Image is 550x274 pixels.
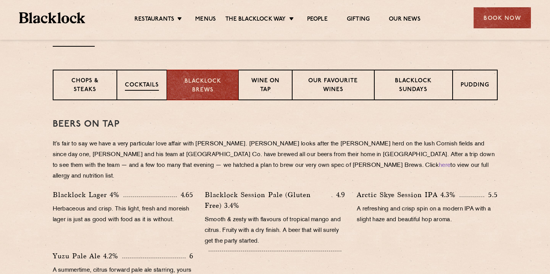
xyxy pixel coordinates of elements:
a: Gifting [347,16,370,24]
a: People [307,16,328,24]
div: Book Now [474,7,531,28]
a: Menus [195,16,216,24]
p: Blacklock Brews [175,77,231,95]
p: Yuzu Pale Ale 4.2% [53,251,122,261]
p: Wine on Tap [246,77,284,95]
p: Cocktails [125,81,159,91]
p: It’s fair to say we have a very particular love affair with [PERSON_NAME]. [PERSON_NAME] looks af... [53,139,498,182]
p: Pudding [461,81,489,91]
p: Blacklock Session Pale (Gluten Free) 3.4% [205,189,332,211]
a: Restaurants [134,16,174,24]
p: A refreshing and crisp spin on a modern IPA with a slight haze and beautiful hop aroma. [357,204,497,225]
img: BL_Textured_Logo-footer-cropped.svg [19,12,85,23]
p: Our favourite wines [300,77,366,95]
p: Blacklock Lager 4% [53,189,123,200]
p: 4.65 [177,190,193,200]
h3: Beers on tap [53,119,498,129]
p: Blacklock Sundays [382,77,444,95]
p: Chops & Steaks [61,77,109,95]
p: Smooth & zesty with flavours of tropical mango and citrus. Fruity with a dry finish. A beer that ... [205,215,345,247]
a: Our News [389,16,421,24]
p: 5.5 [484,190,498,200]
p: Herbaceous and crisp. This light, fresh and moreish lager is just as good with food as it is with... [53,204,193,225]
p: Arctic Skye Session IPA 4.3% [357,189,459,200]
p: 4.9 [332,190,346,200]
a: here [439,163,450,168]
a: The Blacklock Way [225,16,286,24]
p: 6 [186,251,193,261]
